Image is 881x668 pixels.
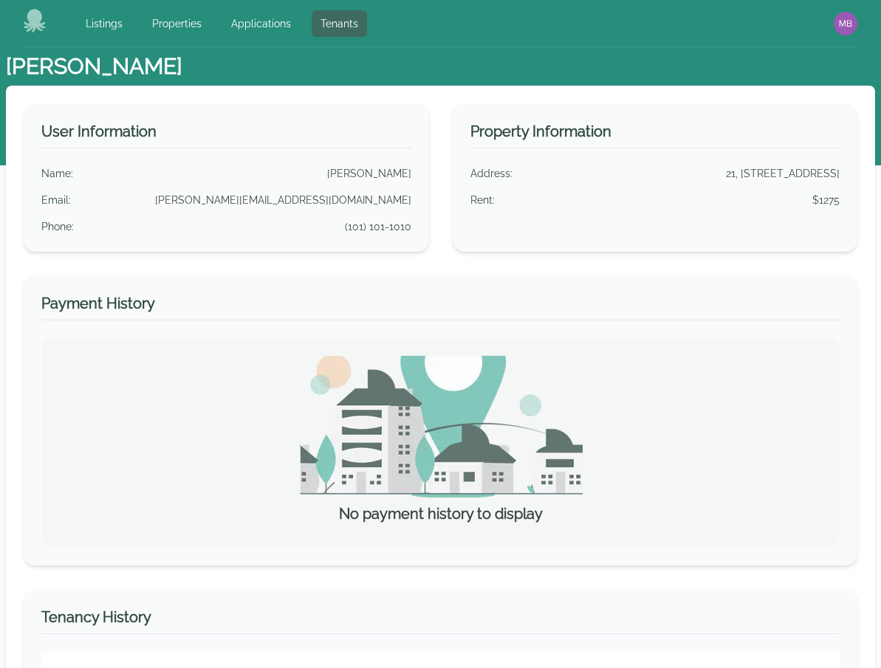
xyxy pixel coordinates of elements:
img: empty_state_image [299,356,583,497]
div: Rent : [470,193,495,207]
h3: Tenancy History [41,607,840,634]
div: [PERSON_NAME][EMAIL_ADDRESS][DOMAIN_NAME] [155,193,411,207]
a: Applications [222,10,300,37]
a: Listings [77,10,131,37]
h3: Property Information [470,121,840,148]
div: Address : [470,166,513,181]
h3: No payment history to display [339,503,543,524]
div: 21, [STREET_ADDRESS] [726,166,840,181]
h1: [PERSON_NAME] [6,53,182,80]
h3: User Information [41,121,411,148]
div: Email : [41,193,71,207]
div: Name : [41,166,73,181]
a: Tenants [312,10,367,37]
div: $1275 [812,193,840,207]
div: Phone : [41,219,74,234]
div: (101) 101-1010 [345,219,411,234]
h3: Payment History [41,293,840,320]
div: [PERSON_NAME] [327,166,411,181]
a: Properties [143,10,210,37]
